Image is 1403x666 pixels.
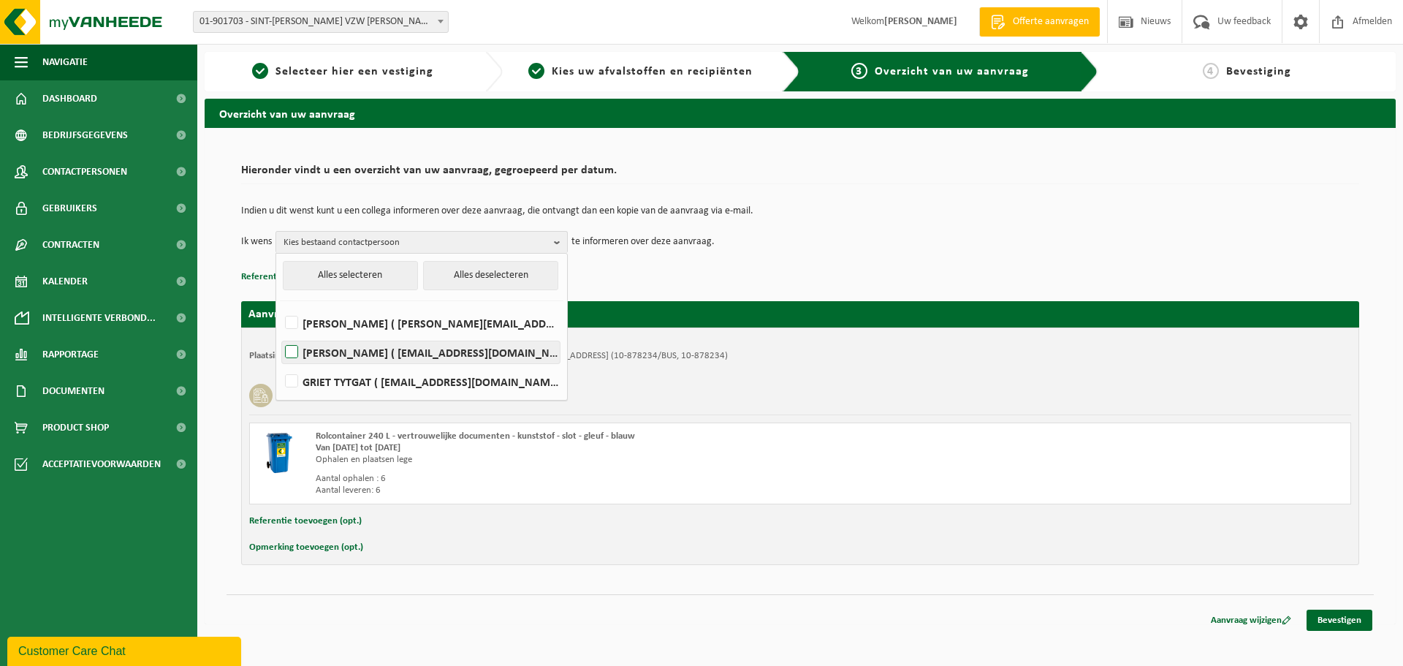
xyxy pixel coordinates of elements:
[552,66,753,77] span: Kies uw afvalstoffen en recipiënten
[282,341,560,363] label: [PERSON_NAME] ( [EMAIL_ADDRESS][DOMAIN_NAME] )
[257,431,301,474] img: WB-0240-HPE-BE-09.png
[241,164,1359,184] h2: Hieronder vindt u een overzicht van uw aanvraag, gegroepeerd per datum.
[241,206,1359,216] p: Indien u dit wenst kunt u een collega informeren over deze aanvraag, die ontvangt dan een kopie v...
[1200,610,1302,631] a: Aanvraag wijzigen
[275,231,568,253] button: Kies bestaand contactpersoon
[510,63,772,80] a: 2Kies uw afvalstoffen en recipiënten
[42,409,109,446] span: Product Shop
[316,473,859,485] div: Aantal ophalen : 6
[42,373,104,409] span: Documenten
[42,154,127,190] span: Contactpersonen
[241,231,272,253] p: Ik wens
[42,336,99,373] span: Rapportage
[42,44,88,80] span: Navigatie
[282,312,560,334] label: [PERSON_NAME] ( [PERSON_NAME][EMAIL_ADDRESS][DOMAIN_NAME] )
[316,443,400,453] strong: Van [DATE] tot [DATE]
[252,63,268,79] span: 1
[248,309,358,320] strong: Aanvraag voor [DATE]
[193,11,449,33] span: 01-901703 - SINT-JOZEF KLINIEK VZW PITTEM - PITTEM
[1307,610,1372,631] a: Bevestigen
[249,512,362,531] button: Referentie toevoegen (opt.)
[194,12,448,32] span: 01-901703 - SINT-JOZEF KLINIEK VZW PITTEM - PITTEM
[1203,63,1219,79] span: 4
[316,485,859,496] div: Aantal leveren: 6
[249,351,313,360] strong: Plaatsingsadres:
[42,117,128,154] span: Bedrijfsgegevens
[423,261,558,290] button: Alles deselecteren
[571,231,715,253] p: te informeren over deze aanvraag.
[42,300,156,336] span: Intelligente verbond...
[284,232,548,254] span: Kies bestaand contactpersoon
[249,538,363,557] button: Opmerking toevoegen (opt.)
[275,66,433,77] span: Selecteer hier een vestiging
[42,263,88,300] span: Kalender
[1226,66,1291,77] span: Bevestiging
[205,99,1396,127] h2: Overzicht van uw aanvraag
[528,63,544,79] span: 2
[851,63,867,79] span: 3
[979,7,1100,37] a: Offerte aanvragen
[1009,15,1092,29] span: Offerte aanvragen
[316,431,635,441] span: Rolcontainer 240 L - vertrouwelijke documenten - kunststof - slot - gleuf - blauw
[875,66,1029,77] span: Overzicht van uw aanvraag
[42,227,99,263] span: Contracten
[241,268,354,287] button: Referentie toevoegen (opt.)
[212,63,474,80] a: 1Selecteer hier een vestiging
[42,80,97,117] span: Dashboard
[42,446,161,483] span: Acceptatievoorwaarden
[42,190,97,227] span: Gebruikers
[283,261,418,290] button: Alles selecteren
[884,16,957,27] strong: [PERSON_NAME]
[316,454,859,466] div: Ophalen en plaatsen lege
[7,634,244,666] iframe: chat widget
[282,371,560,393] label: GRIET TYTGAT ( [EMAIL_ADDRESS][DOMAIN_NAME] )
